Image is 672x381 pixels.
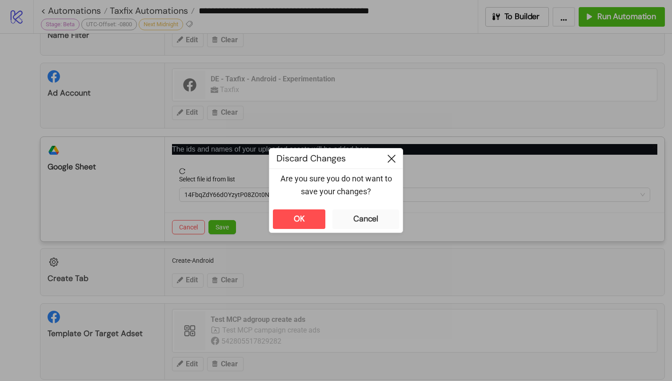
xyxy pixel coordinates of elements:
div: Discard Changes [269,148,380,168]
div: OK [294,214,305,224]
button: Cancel [332,209,399,229]
div: Cancel [353,214,378,224]
button: OK [273,209,325,229]
p: Are you sure you do not want to save your changes? [276,172,396,198]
